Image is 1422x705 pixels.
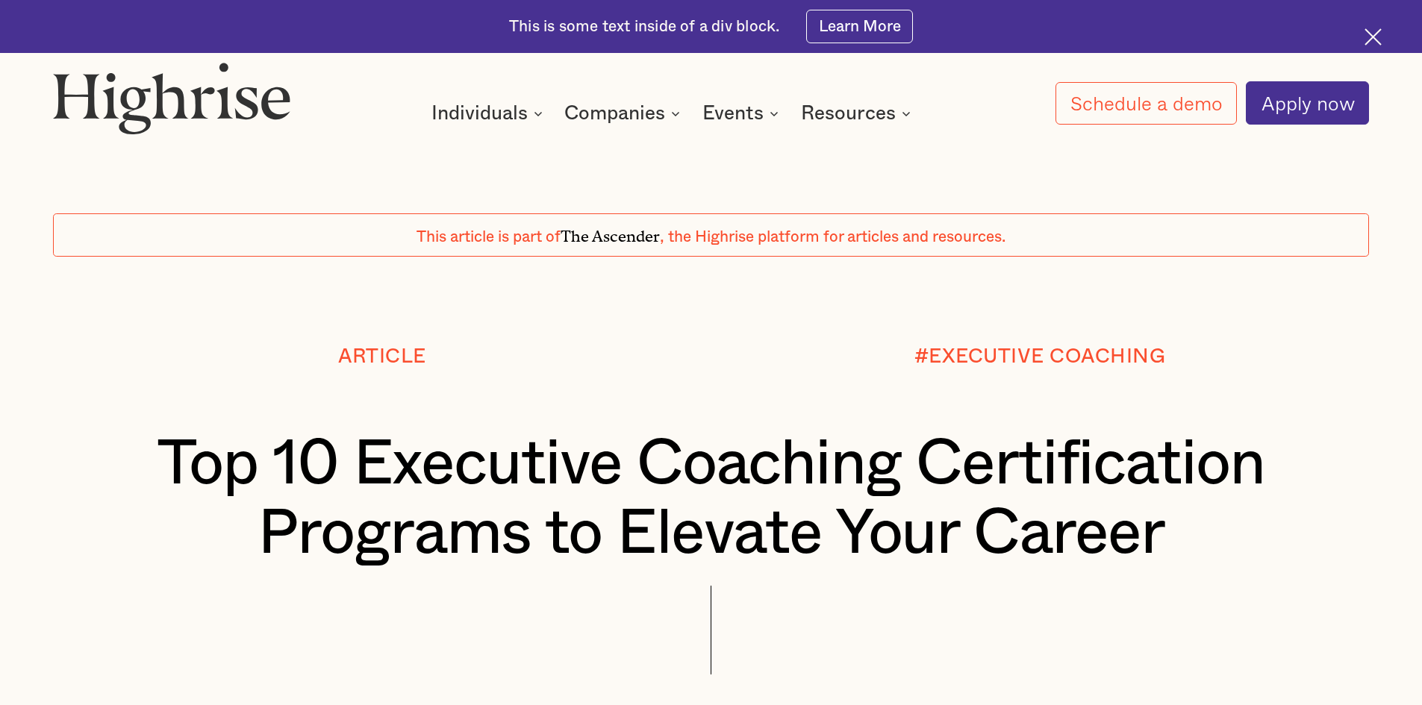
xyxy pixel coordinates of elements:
[431,104,528,122] div: Individuals
[1365,28,1382,46] img: Cross icon
[801,104,915,122] div: Resources
[53,62,290,134] img: Highrise logo
[806,10,913,43] a: Learn More
[417,229,561,245] span: This article is part of
[914,345,1166,367] div: #EXECUTIVE COACHING
[702,104,783,122] div: Events
[108,430,1315,569] h1: Top 10 Executive Coaching Certification Programs to Elevate Your Career
[431,104,547,122] div: Individuals
[561,223,660,242] span: The Ascender
[660,229,1005,245] span: , the Highrise platform for articles and resources.
[509,16,779,37] div: This is some text inside of a div block.
[702,104,764,122] div: Events
[338,345,426,367] div: Article
[564,104,665,122] div: Companies
[801,104,896,122] div: Resources
[1055,82,1238,125] a: Schedule a demo
[1246,81,1369,125] a: Apply now
[564,104,685,122] div: Companies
